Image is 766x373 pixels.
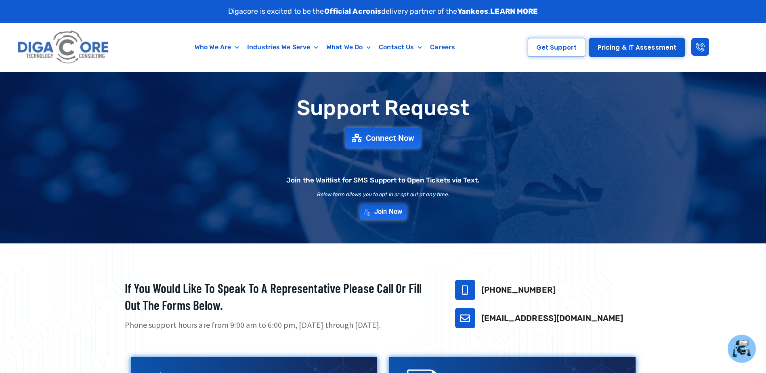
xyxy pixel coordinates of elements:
a: LEARN MORE [490,7,538,16]
a: support@digacore.com [455,308,475,328]
a: Contact Us [375,38,426,57]
h1: Support Request [105,96,662,119]
img: Digacore logo 1 [15,27,112,68]
a: [PHONE_NUMBER] [481,285,556,295]
h2: If you would like to speak to a representative please call or fill out the forms below. [125,280,435,313]
span: Join Now [374,209,402,216]
p: Phone support hours are from 9:00 am to 6:00 pm, [DATE] through [DATE]. [125,319,435,331]
a: [EMAIL_ADDRESS][DOMAIN_NAME] [481,313,623,323]
a: Join Now [359,204,407,220]
span: Pricing & IT Assessment [598,44,676,50]
a: Get Support [528,38,585,57]
a: Pricing & IT Assessment [589,38,685,57]
nav: Menu [151,38,499,57]
a: What We Do [322,38,375,57]
a: Careers [426,38,459,57]
strong: Yankees [458,7,489,16]
h2: Below form allows you to opt in or opt out at any time. [317,192,449,197]
span: Connect Now [366,134,414,142]
span: Get Support [536,44,577,50]
h2: Join the Waitlist for SMS Support to Open Tickets via Text. [286,177,480,184]
a: 732-646-5725 [455,280,475,300]
strong: Official Acronis [324,7,382,16]
a: Industries We Serve [243,38,322,57]
a: Who We Are [191,38,243,57]
p: Digacore is excited to be the delivery partner of the . [228,6,538,17]
a: Connect Now [345,128,421,149]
